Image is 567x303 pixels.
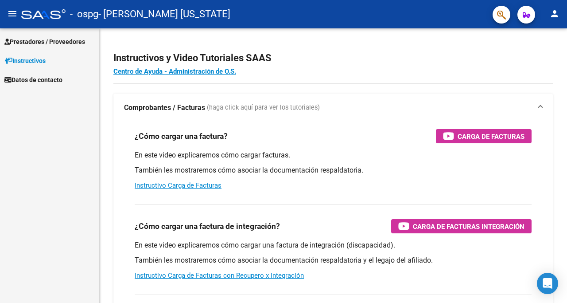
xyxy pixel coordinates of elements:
[135,240,532,250] p: En este video explicaremos cómo cargar una factura de integración (discapacidad).
[458,131,524,142] span: Carga de Facturas
[113,94,553,122] mat-expansion-panel-header: Comprobantes / Facturas (haga click aquí para ver los tutoriales)
[113,50,553,67] h2: Instructivos y Video Tutoriales SAAS
[537,273,558,294] div: Open Intercom Messenger
[4,75,62,85] span: Datos de contacto
[70,4,98,24] span: - ospg
[391,219,532,233] button: Carga de Facturas Integración
[135,181,221,189] a: Instructivo Carga de Facturas
[207,103,320,113] span: (haga click aquí para ver los tutoriales)
[436,129,532,143] button: Carga de Facturas
[4,37,85,47] span: Prestadores / Proveedores
[135,272,304,279] a: Instructivo Carga de Facturas con Recupero x Integración
[413,221,524,232] span: Carga de Facturas Integración
[135,150,532,160] p: En este video explicaremos cómo cargar facturas.
[135,165,532,175] p: También les mostraremos cómo asociar la documentación respaldatoria.
[135,130,228,142] h3: ¿Cómo cargar una factura?
[7,8,18,19] mat-icon: menu
[135,220,280,232] h3: ¿Cómo cargar una factura de integración?
[98,4,230,24] span: - [PERSON_NAME] [US_STATE]
[549,8,560,19] mat-icon: person
[113,67,236,75] a: Centro de Ayuda - Administración de O.S.
[135,256,532,265] p: También les mostraremos cómo asociar la documentación respaldatoria y el legajo del afiliado.
[124,103,205,113] strong: Comprobantes / Facturas
[4,56,46,66] span: Instructivos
